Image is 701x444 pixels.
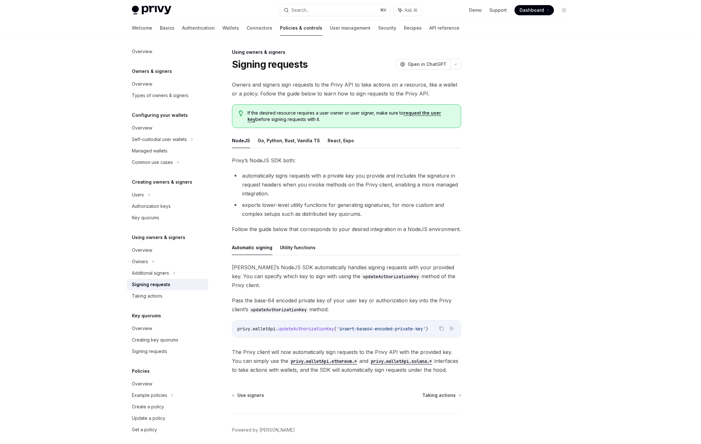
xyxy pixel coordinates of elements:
div: Overview [132,80,152,88]
a: Key quorums [127,212,208,223]
div: Overview [132,48,152,55]
div: Update a policy [132,414,165,422]
span: privy [237,326,250,332]
div: Overview [132,124,152,132]
a: Create a policy [127,401,208,412]
a: Overview [127,78,208,90]
a: Overview [127,244,208,256]
div: Authorization keys [132,202,171,210]
button: Toggle dark mode [559,5,569,15]
h5: Creating owners & signers [132,178,192,186]
a: Managed wallets [127,145,208,157]
h5: Configuring your wallets [132,111,188,119]
div: Self-custodial user wallets [132,136,187,143]
h5: Policies [132,367,150,375]
a: Overview [127,378,208,390]
div: Users [132,191,144,199]
div: Taking actions [132,292,162,300]
span: If the desired resource requires a user owner or user signer, make sure to before signing request... [248,110,454,123]
span: updateAuthorizationKey [278,326,334,332]
code: updateAuthorizationKey [360,273,421,280]
button: Utility functions [280,240,316,255]
span: Owners and signers sign requests to the Privy API to take actions on a resource, like a wallet or... [232,80,461,98]
a: Support [489,7,507,13]
a: Welcome [132,20,152,36]
span: The Privy client will now automatically sign requests to the Privy API with the provided key. You... [232,348,461,374]
a: Overview [127,323,208,334]
span: . [250,326,253,332]
div: Key quorums [132,214,159,222]
div: Additional signers [132,269,169,277]
div: Overview [132,246,152,254]
span: Open in ChatGPT [408,61,446,67]
a: Powered by [PERSON_NAME] [232,427,295,433]
span: Ask AI [405,7,417,13]
span: ( [334,326,337,332]
a: API reference [429,20,459,36]
span: Pass the base-64 encoded private key of your user key or authorization key into the Privy client’... [232,296,461,314]
div: Get a policy [132,426,157,433]
h5: Key quorums [132,312,161,320]
span: [PERSON_NAME]’s NodeJS SDK automatically handles signing requests with your provided key. You can... [232,263,461,290]
div: Overview [132,380,152,388]
span: Privy’s NodeJS SDK both: [232,156,461,165]
span: Dashboard [520,7,544,13]
button: Go, Python, Rust, Vanilla TS [258,133,320,148]
div: Signing requests [132,281,170,288]
a: Types of owners & signers [127,90,208,101]
div: Signing requests [132,348,167,355]
div: Creating key quorums [132,336,178,344]
span: walletApi [253,326,276,332]
a: Authentication [182,20,215,36]
div: Owners [132,258,148,265]
span: 'insert-base64-encoded-private-key' [337,326,425,332]
button: Copy the contents from the code block [437,324,446,333]
a: Recipes [404,20,422,36]
span: ⌘ K [380,8,387,13]
a: Update a policy [127,412,208,424]
a: User management [330,20,371,36]
a: Overview [127,46,208,57]
div: Types of owners & signers [132,92,188,99]
a: Policies & controls [280,20,322,36]
svg: Tip [239,110,243,116]
code: updateAuthorizationKey [248,306,309,313]
h1: Signing requests [232,59,308,70]
span: Taking actions [422,392,456,398]
a: Taking actions [127,290,208,302]
div: Overview [132,325,152,332]
div: Search... [291,6,309,14]
h5: Owners & signers [132,67,172,75]
a: Basics [160,20,174,36]
a: Creating key quorums [127,334,208,346]
img: light logo [132,6,171,15]
a: Authorization keys [127,201,208,212]
button: NodeJS [232,133,250,148]
button: Automatic signing [232,240,272,255]
a: Dashboard [514,5,554,15]
div: Managed wallets [132,147,167,155]
a: Signing requests [127,279,208,290]
li: exports lower-level utility functions for generating signatures, for more custom and complex setu... [232,201,461,218]
span: Follow the guide below that corresponds to your desired integration in a NodeJS environment. [232,225,461,234]
li: automatically signs requests with a private key you provide and includes the signature in request... [232,171,461,198]
a: Connectors [247,20,272,36]
span: ) [425,326,428,332]
a: Signing requests [127,346,208,357]
a: Demo [469,7,482,13]
a: Get a policy [127,424,208,435]
a: Overview [127,122,208,134]
button: Open in ChatGPT [396,59,450,70]
button: Ask AI [447,324,456,333]
div: Example policies [132,391,167,399]
a: Security [378,20,396,36]
h5: Using owners & signers [132,234,185,241]
span: . [276,326,278,332]
span: Use signers [237,392,264,398]
div: Using owners & signers [232,49,461,55]
div: Common use cases [132,159,173,166]
button: Search...⌘K [279,4,391,16]
code: privy.walletApi.solana.* [368,358,434,365]
a: privy.walletApi.ethereum.* [288,358,359,364]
